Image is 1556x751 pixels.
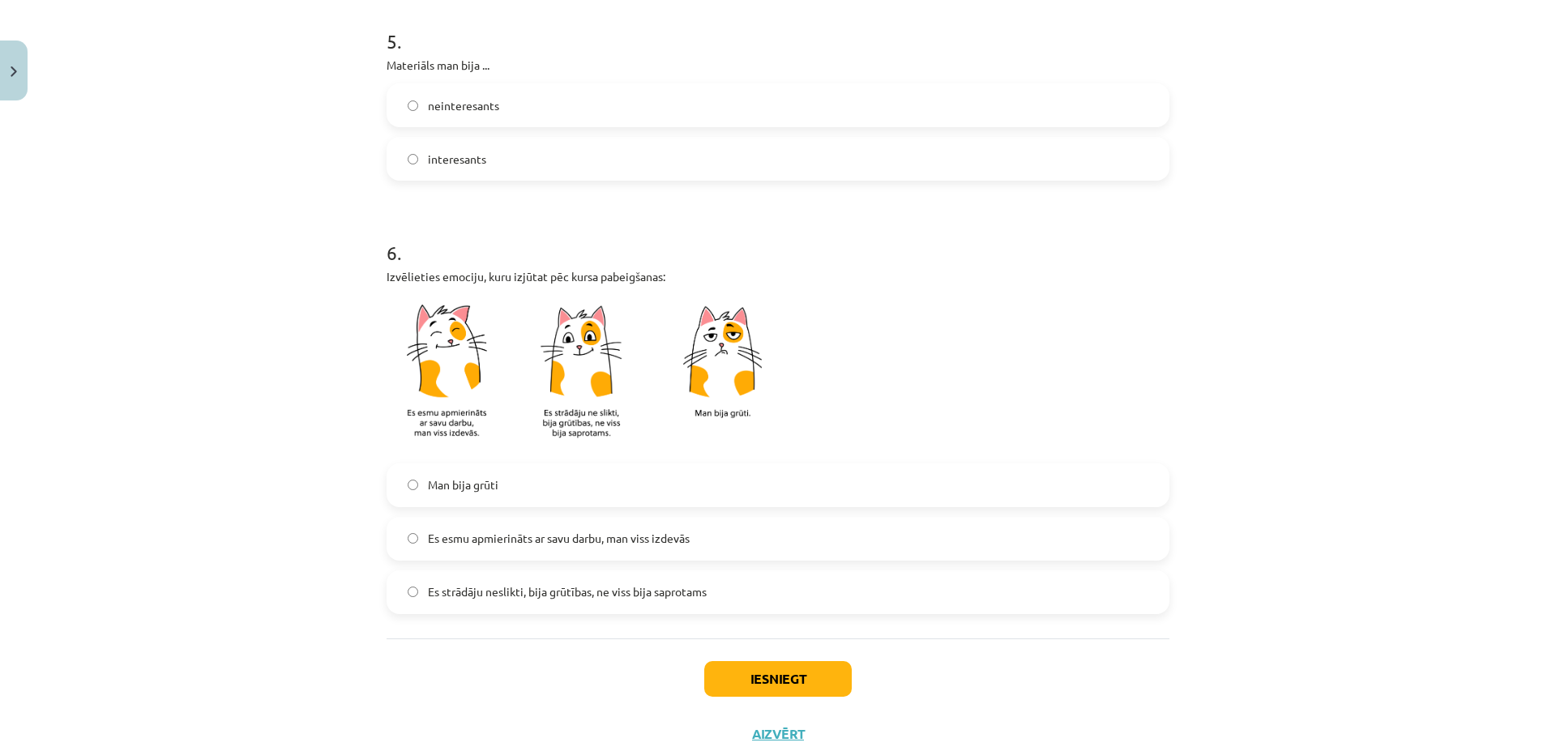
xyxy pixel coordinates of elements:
[428,476,498,493] span: Man bija grūti
[428,97,499,114] span: neinteresants
[408,480,418,490] input: Man bija grūti
[387,213,1169,263] h1: 6 .
[428,151,486,168] span: interesants
[428,583,707,600] span: Es strādāju neslikti, bija grūtības, ne viss bija saprotams
[704,661,852,697] button: Iesniegt
[747,726,809,742] button: Aizvērt
[387,268,1169,285] p: Izvēlieties emociju, kuru izjūtat pēc kursa pabeigšanas:
[408,533,418,544] input: Es esmu apmierināts ar savu darbu, man viss izdevās
[387,57,1169,74] p: Materiāls man bija ...
[387,2,1169,52] h1: 5 .
[408,154,418,164] input: interesants
[408,587,418,597] input: Es strādāju neslikti, bija grūtības, ne viss bija saprotams
[408,100,418,111] input: neinteresants
[11,66,17,77] img: icon-close-lesson-0947bae3869378f0d4975bcd49f059093ad1ed9edebbc8119c70593378902aed.svg
[428,530,690,547] span: Es esmu apmierināts ar savu darbu, man viss izdevās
